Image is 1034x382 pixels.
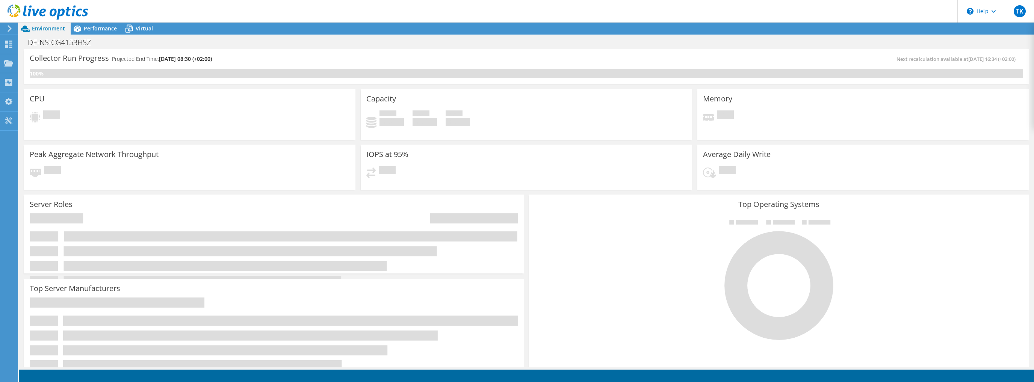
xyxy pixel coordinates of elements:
[159,55,212,62] span: [DATE] 08:30 (+02:00)
[366,150,408,159] h3: IOPS at 95%
[379,118,404,126] h4: 0 GiB
[535,200,1023,208] h3: Top Operating Systems
[967,8,974,15] svg: \n
[30,95,45,103] h3: CPU
[379,166,396,176] span: Pending
[1014,5,1026,17] span: TK
[719,166,736,176] span: Pending
[446,110,463,118] span: Total
[379,110,396,118] span: Used
[24,38,103,47] h1: DE-NS-CG4153HSZ
[32,25,65,32] span: Environment
[896,56,1019,62] span: Next recalculation available at
[413,110,429,118] span: Free
[366,95,396,103] h3: Capacity
[84,25,117,32] span: Performance
[703,150,771,159] h3: Average Daily Write
[968,56,1016,62] span: [DATE] 16:34 (+02:00)
[30,284,120,293] h3: Top Server Manufacturers
[136,25,153,32] span: Virtual
[703,95,732,103] h3: Memory
[43,110,60,121] span: Pending
[112,55,212,63] h4: Projected End Time:
[30,150,159,159] h3: Peak Aggregate Network Throughput
[413,118,437,126] h4: 0 GiB
[446,118,470,126] h4: 0 GiB
[30,200,73,208] h3: Server Roles
[717,110,734,121] span: Pending
[44,166,61,176] span: Pending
